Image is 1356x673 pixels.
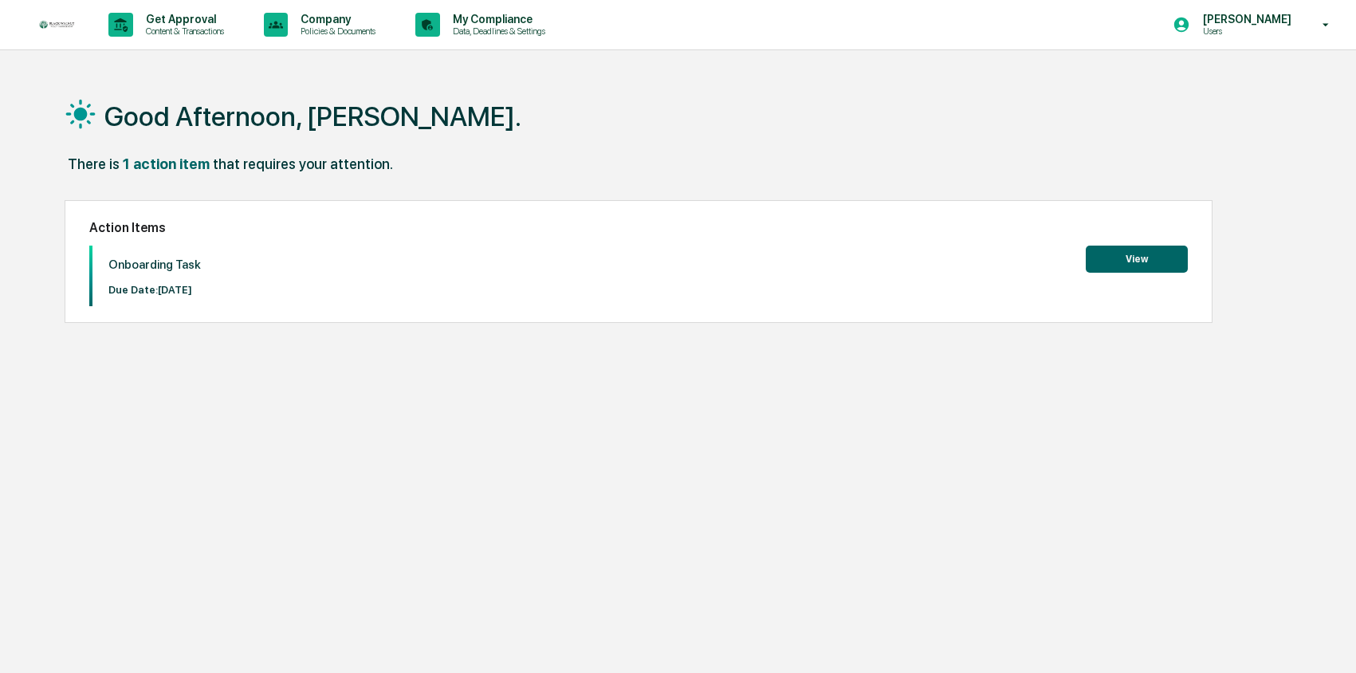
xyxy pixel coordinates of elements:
button: View [1086,246,1188,273]
div: that requires your attention. [213,155,393,172]
a: View [1086,250,1188,266]
img: logo [38,20,77,30]
p: Get Approval [133,13,232,26]
p: My Compliance [440,13,553,26]
p: Onboarding Task [108,258,201,272]
h1: Good Afternoon, [PERSON_NAME]. [104,100,521,132]
p: Policies & Documents [288,26,383,37]
h2: Action Items [89,220,1188,235]
p: Content & Transactions [133,26,232,37]
p: Data, Deadlines & Settings [440,26,553,37]
p: Due Date: [DATE] [108,284,201,296]
p: Users [1190,26,1299,37]
div: There is [68,155,120,172]
p: [PERSON_NAME] [1190,13,1299,26]
p: Company [288,13,383,26]
div: 1 action item [123,155,210,172]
